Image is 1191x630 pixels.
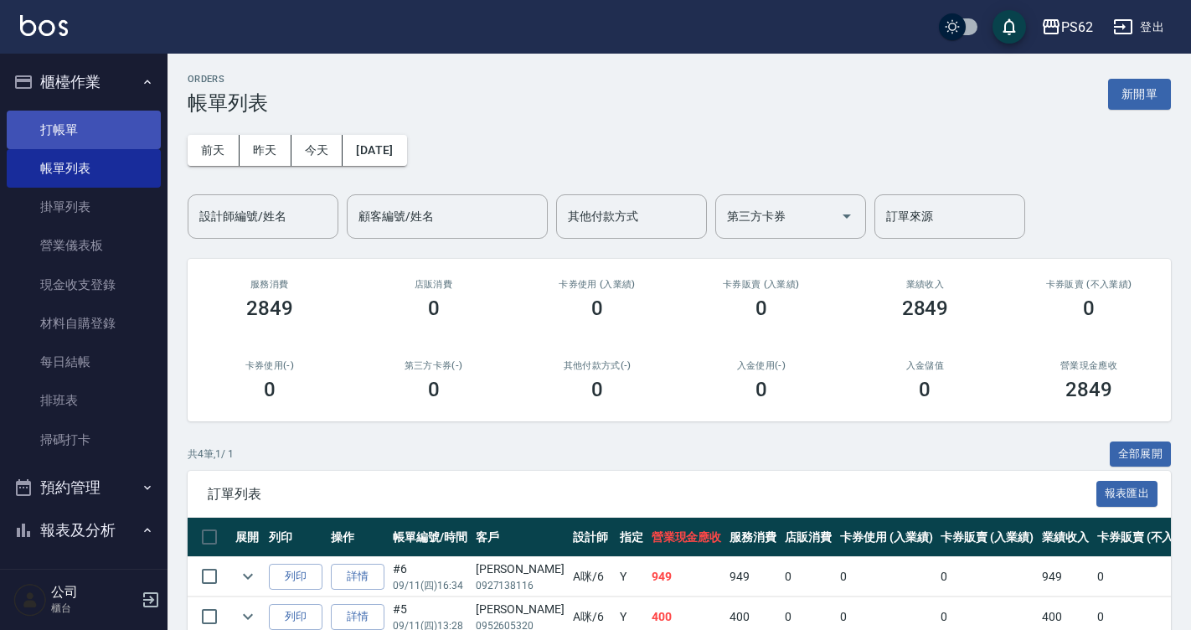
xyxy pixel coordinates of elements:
a: 現金收支登錄 [7,266,161,304]
a: 詳情 [331,604,384,630]
div: [PERSON_NAME] [476,601,565,618]
th: 業績收入 [1038,518,1093,557]
th: 店販消費 [781,518,836,557]
img: Person [13,583,47,617]
button: save [992,10,1026,44]
button: 登出 [1106,12,1171,43]
h3: 服務消費 [208,279,332,290]
img: Logo [20,15,68,36]
a: 報表匯出 [1096,485,1158,501]
td: #6 [389,557,472,596]
h2: 卡券販賣 (不入業績) [1027,279,1151,290]
h3: 0 [591,378,603,401]
p: 0927138116 [476,578,565,593]
button: 新開單 [1108,79,1171,110]
td: 949 [1038,557,1093,596]
th: 卡券販賣 (入業績) [936,518,1038,557]
button: 報表匯出 [1096,481,1158,507]
th: 服務消費 [725,518,781,557]
td: 949 [725,557,781,596]
h5: 公司 [51,584,137,601]
a: 營業儀表板 [7,226,161,265]
button: 昨天 [240,135,291,166]
h2: ORDERS [188,74,268,85]
h3: 0 [264,378,276,401]
h2: 入金使用(-) [699,360,823,371]
button: 今天 [291,135,343,166]
p: 共 4 筆, 1 / 1 [188,447,234,462]
th: 展開 [231,518,265,557]
button: 櫃檯作業 [7,60,161,104]
button: 前天 [188,135,240,166]
h2: 卡券使用 (入業績) [535,279,659,290]
span: 訂單列表 [208,486,1096,503]
h3: 0 [755,297,767,320]
button: Open [833,203,860,230]
a: 每日結帳 [7,343,161,381]
td: 0 [836,557,937,596]
th: 設計師 [569,518,616,557]
h2: 店販消費 [372,279,496,290]
h2: 第三方卡券(-) [372,360,496,371]
button: 列印 [269,604,322,630]
h3: 0 [591,297,603,320]
h3: 2849 [246,297,293,320]
h2: 營業現金應收 [1027,360,1151,371]
a: 掃碼打卡 [7,421,161,459]
a: 材料自購登錄 [7,304,161,343]
th: 指定 [616,518,647,557]
td: 949 [647,557,726,596]
a: 詳情 [331,564,384,590]
h2: 卡券販賣 (入業績) [699,279,823,290]
h3: 2849 [902,297,949,320]
h2: 業績收入 [864,279,987,290]
button: 報表及分析 [7,509,161,552]
p: 櫃台 [51,601,137,616]
div: [PERSON_NAME] [476,560,565,578]
a: 報表目錄 [7,559,161,597]
button: 預約管理 [7,466,161,509]
td: 0 [781,557,836,596]
h3: 0 [755,378,767,401]
h3: 0 [428,297,440,320]
td: 0 [936,557,1038,596]
h3: 0 [428,378,440,401]
h2: 入金儲值 [864,360,987,371]
button: expand row [235,604,260,629]
a: 掛單列表 [7,188,161,226]
a: 帳單列表 [7,149,161,188]
h2: 卡券使用(-) [208,360,332,371]
button: PS62 [1034,10,1100,44]
p: 09/11 (四) 16:34 [393,578,467,593]
th: 營業現金應收 [647,518,726,557]
h3: 帳單列表 [188,91,268,115]
a: 排班表 [7,381,161,420]
th: 帳單編號/時間 [389,518,472,557]
th: 客戶 [472,518,569,557]
button: expand row [235,564,260,589]
h2: 其他付款方式(-) [535,360,659,371]
a: 打帳單 [7,111,161,149]
h3: 0 [1083,297,1095,320]
div: PS62 [1061,17,1093,38]
th: 操作 [327,518,389,557]
h3: 0 [919,378,931,401]
th: 列印 [265,518,327,557]
button: 全部展開 [1110,442,1172,467]
td: Y [616,557,647,596]
td: A咪 /6 [569,557,616,596]
h3: 2849 [1065,378,1112,401]
a: 新開單 [1108,85,1171,101]
th: 卡券使用 (入業績) [836,518,937,557]
button: [DATE] [343,135,406,166]
button: 列印 [269,564,322,590]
